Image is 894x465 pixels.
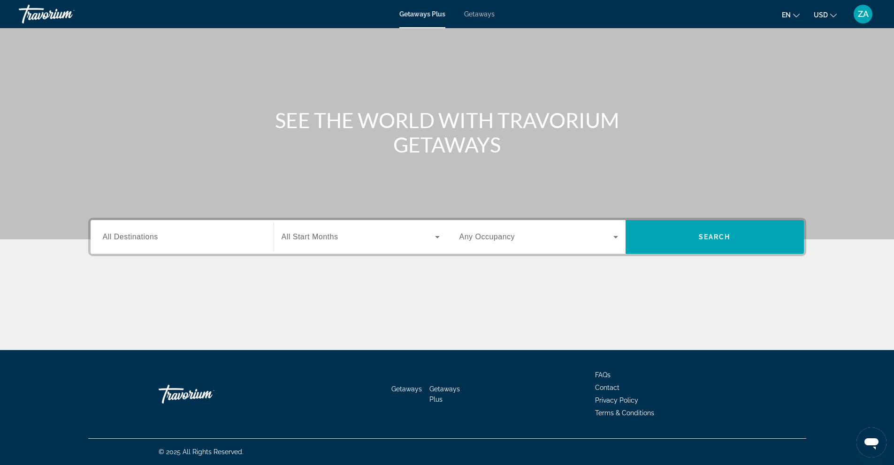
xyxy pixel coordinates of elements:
a: Contact [595,384,619,391]
input: Select destination [103,232,261,243]
span: © 2025 All Rights Reserved. [159,448,244,456]
span: All Destinations [103,233,158,241]
span: Search [699,233,731,241]
span: en [782,11,791,19]
a: Privacy Policy [595,396,638,404]
a: FAQs [595,371,611,379]
a: Terms & Conditions [595,409,654,417]
span: Any Occupancy [459,233,515,241]
iframe: Кнопка запуска окна обмена сообщениями [856,427,886,457]
button: User Menu [851,4,875,24]
span: USD [814,11,828,19]
button: Change currency [814,8,837,22]
span: ZA [858,9,869,19]
a: Go Home [159,380,252,408]
span: All Start Months [282,233,338,241]
div: Search widget [91,220,804,254]
button: Search [626,220,804,254]
button: Change language [782,8,800,22]
a: Getaways Plus [399,10,445,18]
h1: SEE THE WORLD WITH TRAVORIUM GETAWAYS [271,108,623,157]
a: Travorium [19,2,113,26]
a: Getaways Plus [429,385,460,403]
a: Getaways [464,10,495,18]
a: Getaways [391,385,422,393]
